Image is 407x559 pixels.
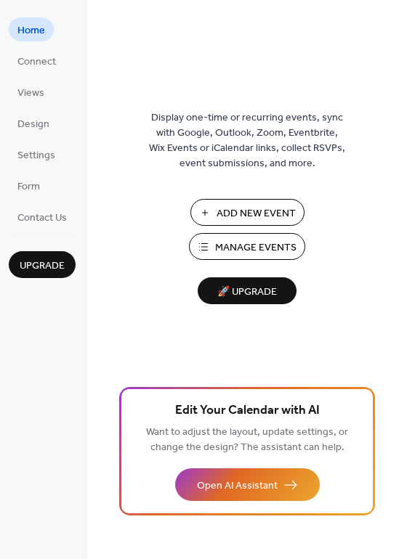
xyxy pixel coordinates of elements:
[17,23,45,38] span: Home
[197,478,278,494] span: Open AI Assistant
[17,179,40,195] span: Form
[198,277,297,304] button: 🚀 Upgrade
[175,468,320,501] button: Open AI Assistant
[189,233,305,260] button: Manage Events
[215,240,297,256] span: Manage Events
[20,258,65,274] span: Upgrade
[149,110,345,171] span: Display one-time or recurring events, sync with Google, Outlook, Zoom, Eventbrite, Wix Events or ...
[9,251,76,278] button: Upgrade
[17,86,44,101] span: Views
[190,199,305,226] button: Add New Event
[217,206,296,221] span: Add New Event
[9,17,54,41] a: Home
[17,54,56,70] span: Connect
[9,80,53,104] a: Views
[9,111,58,135] a: Design
[17,211,67,226] span: Contact Us
[17,148,55,163] span: Settings
[206,282,288,302] span: 🚀 Upgrade
[9,142,64,166] a: Settings
[17,117,49,132] span: Design
[9,49,65,73] a: Connect
[146,423,348,457] span: Want to adjust the layout, update settings, or change the design? The assistant can help.
[9,205,76,229] a: Contact Us
[9,174,49,197] a: Form
[175,401,320,421] span: Edit Your Calendar with AI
